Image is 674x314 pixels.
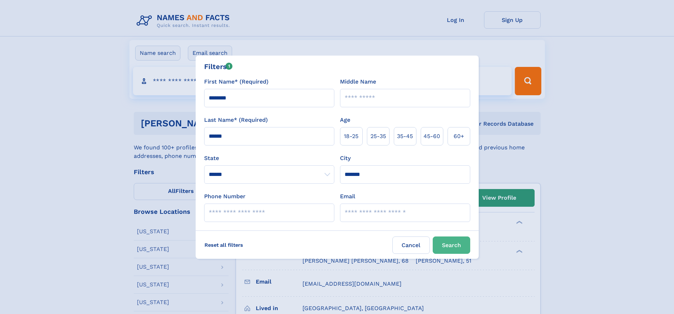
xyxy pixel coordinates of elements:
[340,78,376,86] label: Middle Name
[397,132,413,141] span: 35‑45
[370,132,386,141] span: 25‑35
[204,192,246,201] label: Phone Number
[204,61,233,72] div: Filters
[200,236,248,253] label: Reset all filters
[433,236,470,254] button: Search
[340,154,351,162] label: City
[344,132,358,141] span: 18‑25
[392,236,430,254] label: Cancel
[340,116,350,124] label: Age
[340,192,355,201] label: Email
[204,116,268,124] label: Last Name* (Required)
[424,132,440,141] span: 45‑60
[454,132,464,141] span: 60+
[204,78,269,86] label: First Name* (Required)
[204,154,334,162] label: State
